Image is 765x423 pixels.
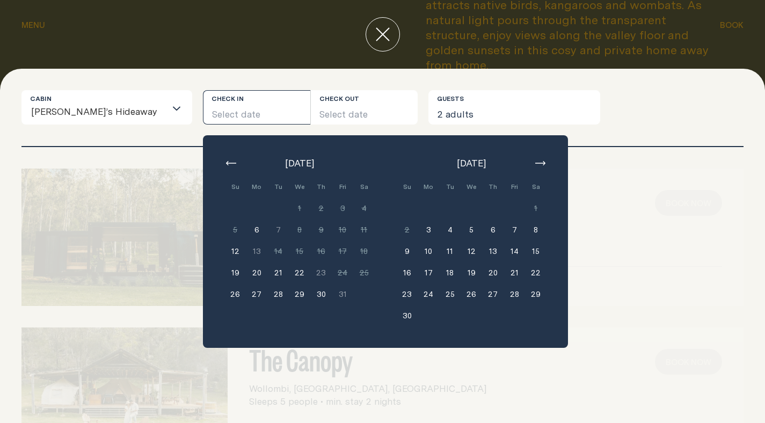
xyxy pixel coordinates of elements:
[439,283,461,305] button: 25
[246,176,267,198] div: Mo
[366,17,400,52] button: close
[504,283,525,305] button: 28
[21,90,192,125] div: Search for option
[353,240,375,262] button: 18
[418,219,439,240] button: 3
[31,99,158,124] span: [PERSON_NAME]’s Hideaway
[418,240,439,262] button: 10
[482,176,504,198] div: Th
[418,262,439,283] button: 17
[289,219,310,240] button: 8
[158,101,166,124] input: Search for option
[525,283,547,305] button: 29
[461,176,482,198] div: We
[418,176,439,198] div: Mo
[353,262,375,283] button: 25
[461,262,482,283] button: 19
[224,283,246,305] button: 26
[396,283,418,305] button: 23
[439,176,461,198] div: Tu
[332,240,353,262] button: 17
[246,283,267,305] button: 27
[267,219,289,240] button: 7
[396,305,418,326] button: 30
[246,219,267,240] button: 6
[289,240,310,262] button: 15
[289,198,310,219] button: 1
[525,240,547,262] button: 15
[353,198,375,219] button: 4
[224,176,246,198] div: Su
[396,240,418,262] button: 9
[310,219,332,240] button: 9
[310,176,332,198] div: Th
[525,219,547,240] button: 8
[482,283,504,305] button: 27
[289,283,310,305] button: 29
[289,262,310,283] button: 22
[289,176,310,198] div: We
[525,176,547,198] div: Sa
[439,240,461,262] button: 11
[353,219,375,240] button: 11
[437,94,464,103] label: Guests
[246,262,267,283] button: 20
[439,219,461,240] button: 4
[311,90,418,125] button: Select date
[332,262,353,283] button: 24
[396,219,418,240] button: 2
[310,283,332,305] button: 30
[461,219,482,240] button: 5
[504,240,525,262] button: 14
[353,176,375,198] div: Sa
[267,283,289,305] button: 28
[482,262,504,283] button: 20
[332,176,353,198] div: Fri
[267,240,289,262] button: 14
[203,90,310,125] button: Select date
[332,283,353,305] button: 31
[224,262,246,283] button: 19
[396,176,418,198] div: Su
[525,198,547,219] button: 1
[246,240,267,262] button: 13
[310,262,332,283] button: 23
[525,262,547,283] button: 22
[428,90,600,125] button: 2 adults
[482,240,504,262] button: 13
[310,198,332,219] button: 2
[285,157,314,170] span: [DATE]
[224,219,246,240] button: 5
[482,219,504,240] button: 6
[504,219,525,240] button: 7
[457,157,486,170] span: [DATE]
[418,283,439,305] button: 24
[396,262,418,283] button: 16
[504,262,525,283] button: 21
[267,176,289,198] div: Tu
[267,262,289,283] button: 21
[461,283,482,305] button: 26
[504,176,525,198] div: Fri
[332,198,353,219] button: 3
[224,240,246,262] button: 12
[332,219,353,240] button: 10
[310,240,332,262] button: 16
[461,240,482,262] button: 12
[439,262,461,283] button: 18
